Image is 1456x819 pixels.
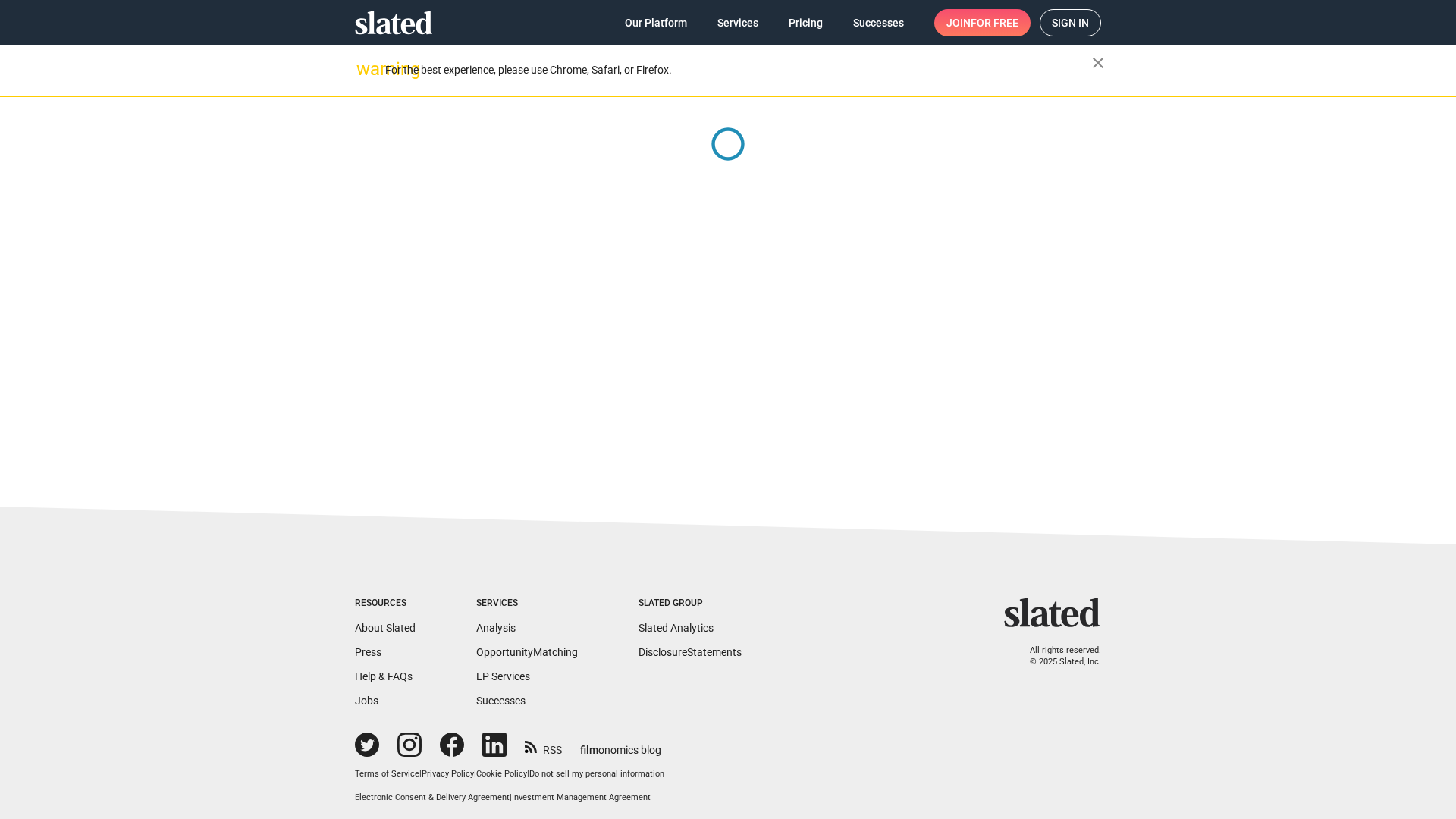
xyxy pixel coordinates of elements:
[705,9,770,36] a: Services
[476,695,526,707] a: Successes
[355,769,419,779] a: Terms of Service
[971,9,1018,36] span: for free
[613,9,699,36] a: Our Platform
[1014,645,1101,667] p: All rights reserved. © 2025 Slated, Inc.
[1052,10,1089,36] span: Sign in
[355,695,378,707] a: Jobs
[512,792,651,802] a: Investment Management Agreement
[1089,54,1107,72] mat-icon: close
[529,769,664,780] button: Do not sell my personal information
[476,598,578,610] div: Services
[355,646,381,658] a: Press
[422,769,474,779] a: Privacy Policy
[476,622,516,634] a: Analysis
[717,9,758,36] span: Services
[356,60,375,78] mat-icon: warning
[355,598,416,610] div: Resources
[639,622,714,634] a: Slated Analytics
[580,731,661,758] a: filmonomics blog
[777,9,835,36] a: Pricing
[946,9,1018,36] span: Join
[639,646,742,658] a: DisclosureStatements
[639,598,742,610] div: Slated Group
[525,734,562,758] a: RSS
[476,646,578,658] a: OpportunityMatching
[580,744,598,756] span: film
[355,670,413,682] a: Help & FAQs
[853,9,904,36] span: Successes
[419,769,422,779] span: |
[841,9,916,36] a: Successes
[510,792,512,802] span: |
[476,670,530,682] a: EP Services
[385,60,1092,80] div: For the best experience, please use Chrome, Safari, or Firefox.
[527,769,529,779] span: |
[789,9,823,36] span: Pricing
[476,769,527,779] a: Cookie Policy
[1040,9,1101,36] a: Sign in
[355,792,510,802] a: Electronic Consent & Delivery Agreement
[355,622,416,634] a: About Slated
[625,9,687,36] span: Our Platform
[934,9,1031,36] a: Joinfor free
[474,769,476,779] span: |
